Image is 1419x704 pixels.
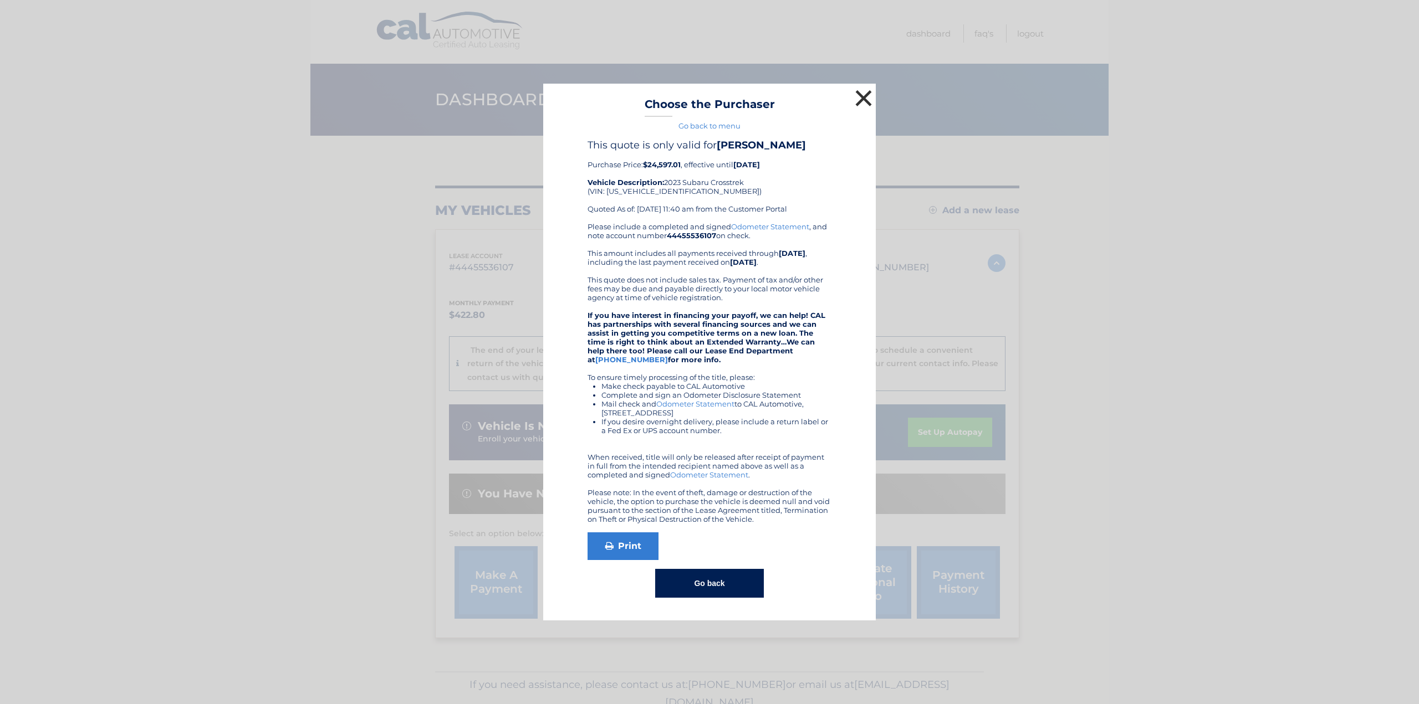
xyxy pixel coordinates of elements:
[645,97,775,117] h3: Choose the Purchaser
[601,382,831,390] li: Make check payable to CAL Automotive
[588,139,831,222] div: Purchase Price: , effective until 2023 Subaru Crosstrek (VIN: [US_VEHICLE_IDENTIFICATION_NUMBER])...
[643,160,681,169] b: $24,597.01
[601,390,831,399] li: Complete and sign an Odometer Disclosure Statement
[588,311,825,364] strong: If you have interest in financing your payoff, we can help! CAL has partnerships with several fin...
[667,231,716,240] b: 44455536107
[595,355,668,364] a: [PHONE_NUMBER]
[656,399,734,408] a: Odometer Statement
[670,470,748,479] a: Odometer Statement
[588,222,831,523] div: Please include a completed and signed , and note account number on check. This amount includes al...
[588,532,659,560] a: Print
[779,249,805,258] b: [DATE]
[733,160,760,169] b: [DATE]
[601,417,831,435] li: If you desire overnight delivery, please include a return label or a Fed Ex or UPS account number.
[717,139,806,151] b: [PERSON_NAME]
[588,178,664,187] strong: Vehicle Description:
[678,121,741,130] a: Go back to menu
[730,258,757,266] b: [DATE]
[588,139,831,151] h4: This quote is only valid for
[601,399,831,417] li: Mail check and to CAL Automotive, [STREET_ADDRESS]
[655,569,763,598] button: Go back
[853,87,875,109] button: ×
[731,222,809,231] a: Odometer Statement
